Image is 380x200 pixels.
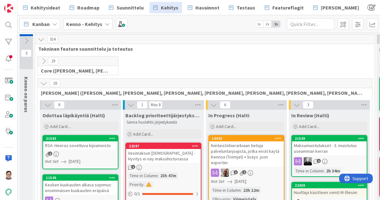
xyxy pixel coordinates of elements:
img: avatar [4,188,13,197]
div: 22587Vesimaksun [DEMOGRAPHIC_DATA] - Hyvitys ei näy maksuhistoriassa [126,143,201,163]
input: Quick Filter... [287,18,334,30]
span: 314 [47,35,58,43]
div: RSA: Heeros soveltuva kipiaineisto [43,141,118,150]
span: Kenno on paras [23,77,29,113]
div: 21539 [292,136,367,141]
a: [PERSON_NAME] [309,2,363,13]
span: [DATE] [235,178,246,185]
span: 6 [220,101,231,109]
span: 3 [303,101,313,109]
span: 8 [54,101,65,109]
div: 2h 34m [325,167,342,174]
div: 22587 [129,144,201,148]
span: 0 / 1 [134,190,140,197]
div: 22459Huoltaja käsitteen vienti M-filesiin [292,183,367,197]
span: 1 [317,159,321,163]
span: Featureflagit [272,4,304,11]
span: Kanban [32,20,50,28]
span: 3x [272,21,280,27]
span: 1 [131,165,135,169]
a: Suunnittelu [105,2,148,13]
span: [DATE] [69,158,80,165]
span: : [143,181,144,188]
span: Tekninen feature suunnittelu ja toteutus [38,46,367,52]
div: 21583RSA: Heeros soveltuva kipiaineisto [43,136,118,150]
span: 1 [48,152,52,156]
span: Add Card... [216,124,236,129]
a: Featureflagit [261,2,307,13]
span: Roadmap [77,4,99,11]
span: 3 [21,49,32,57]
div: 16443 [209,136,284,141]
span: 2x [263,21,272,27]
div: Max 8 [151,103,161,106]
a: Roadmap [66,2,103,13]
div: Kesken kuukauden alkava sopimus: ensimmäisen kuukauden eräpäivä [43,181,118,195]
span: : [241,187,242,194]
div: Time in Column [211,187,241,194]
div: 0/1 [126,190,201,198]
span: [PERSON_NAME] [321,4,359,11]
div: 11540Kesken kuukauden alkava sopimus: ensimmäisen kuukauden eräpäivä [43,175,118,195]
div: Huoltaja käsitteen vienti M-filesiin [292,188,367,197]
span: Testaus [237,4,255,11]
span: Add Card... [133,131,153,137]
a: Havainnot [184,2,223,13]
span: Core (Pasi, Jussi, JaakkoHä, Jyri, Leo, MikkoK, Väinö) [41,68,110,74]
span: 2 [242,170,246,174]
img: VH [221,169,229,177]
img: SM [4,171,13,180]
span: Havainnot [195,4,219,11]
div: 21583 [43,136,118,141]
div: Time in Column [294,167,324,174]
b: Kenno - Kehitys [66,21,102,27]
a: 21583RSA: Heeros soveltuva kipiaineistoNot Set[DATE] [42,135,118,169]
span: 1 [137,101,148,109]
span: Add Card... [299,124,319,129]
span: 1 [234,170,238,174]
div: 22h 12m [242,187,261,194]
i: Not Set [211,178,225,184]
i: Not Set [45,158,59,164]
p: Sanna huolehtii järjestyksestä [127,120,200,125]
img: MV [304,157,312,165]
div: Kiinteistöhierarkiaan tietoja palveluntarjoajista, jotka eivät käytä Kennoa (Toimijat) + lisäys .... [209,141,284,167]
div: 11540 [43,175,118,181]
div: Time in Column [128,172,158,179]
span: Backlog prioriteettijärjestyksessä (Halti) [125,112,201,119]
a: 21539Maksumuistutukset - 3. muistutus useamman kerranMVTime in Column:2h 34m [291,135,367,177]
img: Visit kanbanzone.com [4,4,13,13]
div: 16443Kiinteistöhierarkiaan tietoja palveluntarjoajista, jotka eivät käytä Kennoa (Toimijat) + lis... [209,136,284,167]
div: 21583 [46,136,118,141]
span: : [324,167,325,174]
a: Testaus [225,2,259,13]
div: VH [209,169,284,177]
div: 22459 [292,183,367,188]
div: 23h 47m [159,172,178,179]
span: Add Card... [50,124,70,129]
span: In Review (Halti) [291,112,329,119]
span: Suunnittelu [117,4,144,11]
a: Kehitys [149,2,182,13]
div: 22459 [295,183,367,188]
span: 1x [255,21,263,27]
span: Odottaa läpikäyntiä (Halti) [42,112,105,119]
div: Vesimaksun [DEMOGRAPHIC_DATA] - Hyvitys ei näy maksuhistoriassa [126,149,201,163]
div: 11540 [46,176,118,180]
span: Kehitysideat [31,4,60,11]
div: 21539 [295,136,367,141]
span: In Progress (Halti [208,112,249,119]
div: 16443 [212,136,284,141]
span: 18 [50,80,60,87]
span: 29 [48,57,59,65]
div: Priority [128,181,143,188]
span: Kehitys [161,4,178,11]
a: Kehitysideat [19,2,64,13]
span: Halti (Sebastian, VilleH, Riikka, Antti, MikkoV, PetriH, PetriM) [41,90,364,96]
div: MV [292,157,367,165]
div: Maksumuistutukset - 3. muistutus useamman kerran [292,141,367,155]
div: 21539Maksumuistutukset - 3. muistutus useamman kerran [292,136,367,155]
span: Support [13,1,29,9]
div: 22587 [126,143,201,149]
